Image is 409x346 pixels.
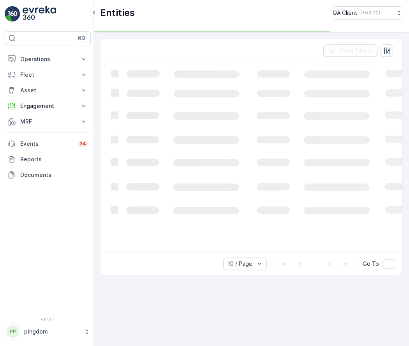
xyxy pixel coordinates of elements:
[20,102,75,110] p: Engagement
[5,317,91,322] span: v 1.48.1
[100,7,135,19] p: Entities
[20,118,75,125] p: MRF
[5,67,91,83] button: Fleet
[20,55,75,63] p: Operations
[5,6,20,22] img: logo
[23,6,56,22] img: logo_light-DOdMpM7g.png
[20,155,88,163] p: Reports
[5,114,91,129] button: MRF
[5,167,91,183] a: Documents
[5,323,91,340] button: PPpingdom
[20,140,73,148] p: Events
[5,51,91,67] button: Operations
[363,260,379,268] span: Go To
[7,325,19,338] div: PP
[20,71,75,79] p: Fleet
[360,10,380,16] p: ( +03:00 )
[79,141,86,147] p: 34
[339,47,373,55] p: Clear Filters
[5,152,91,167] a: Reports
[20,171,88,179] p: Documents
[5,136,91,152] a: Events34
[78,35,85,41] p: ⌘B
[323,44,377,57] button: Clear Filters
[24,328,80,335] p: pingdom
[333,6,403,19] button: QA Client(+03:00)
[333,9,357,17] p: QA Client
[5,98,91,114] button: Engagement
[5,83,91,98] button: Asset
[20,86,75,94] p: Asset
